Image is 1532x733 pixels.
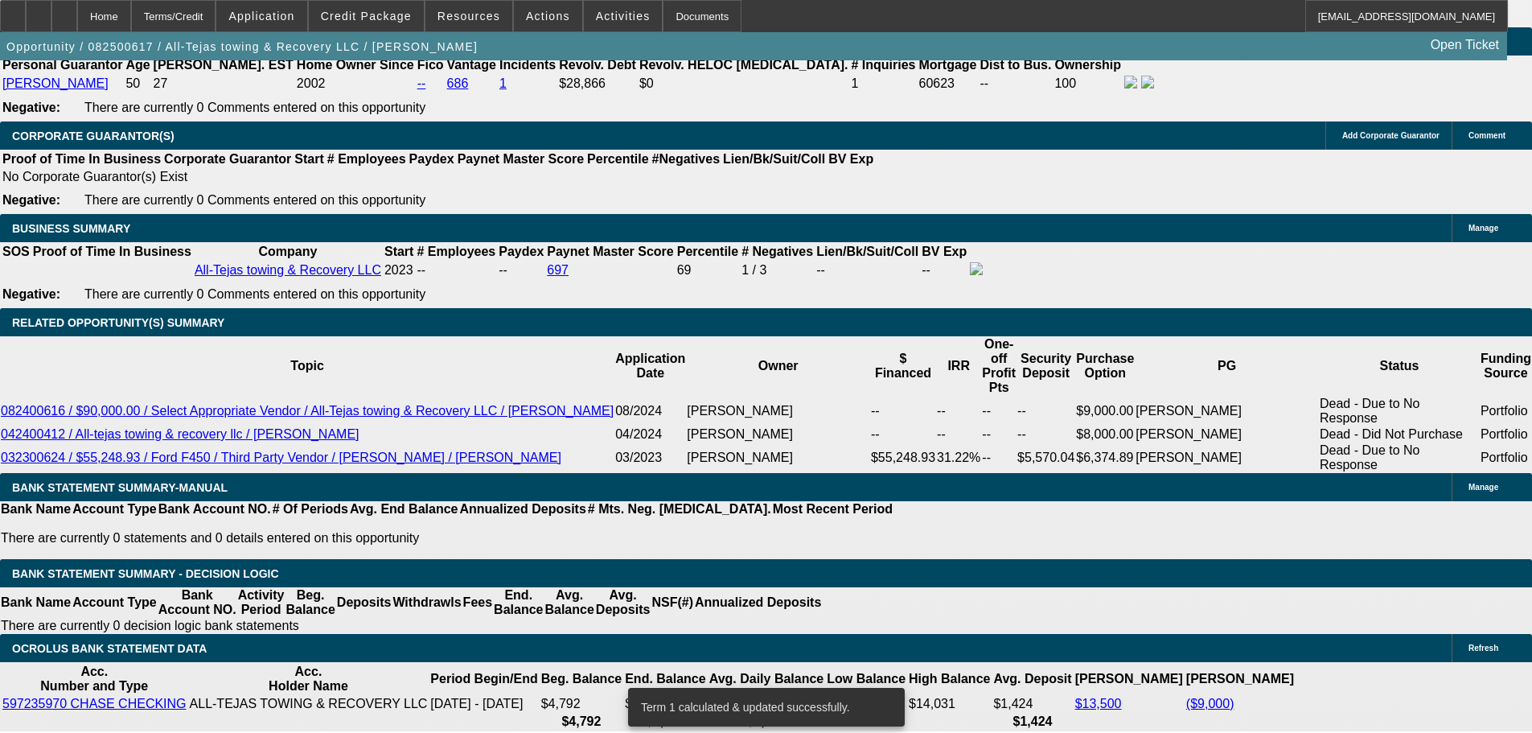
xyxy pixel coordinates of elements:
[84,287,425,301] span: There are currently 0 Comments entered on this opportunity
[547,263,569,277] a: 697
[596,10,651,23] span: Activities
[870,426,936,443] td: --
[559,58,636,72] b: Revolv. Debt
[2,193,60,207] b: Negative:
[2,664,187,694] th: Acc. Number and Type
[294,152,323,166] b: Start
[84,101,425,114] span: There are currently 0 Comments entered on this opportunity
[417,76,426,90] a: --
[1,451,561,464] a: 032300624 / $55,248.93 / Ford F450 / Third Party Vendor / [PERSON_NAME] / [PERSON_NAME]
[1141,76,1154,89] img: linkedin-icon.png
[1480,426,1532,443] td: Portfolio
[189,664,429,694] th: Acc. Holder Name
[540,696,622,712] td: $4,792
[437,10,500,23] span: Resources
[1468,131,1505,140] span: Comment
[816,245,918,258] b: Lien/Bk/Suit/Coll
[870,336,936,396] th: $ Financed
[2,287,60,301] b: Negative:
[499,58,556,72] b: Incidents
[1135,336,1319,396] th: PG
[429,664,538,694] th: Period Begin/End
[918,75,978,93] td: 60623
[908,664,991,694] th: High Balance
[6,40,478,53] span: Opportunity / 082500617 / All-Tejas towing & Recovery LLC / [PERSON_NAME]
[32,244,192,260] th: Proof of Time In Business
[499,76,507,90] a: 1
[908,696,991,712] td: $14,031
[12,316,224,329] span: RELATED OPPORTUNITY(S) SUMMARY
[772,501,893,517] th: Most Recent Period
[297,76,326,90] span: 2002
[1319,443,1480,473] td: Dead - Due to No Response
[1480,443,1532,473] td: Portfolio
[1017,443,1075,473] td: $5,570.04
[686,336,870,396] th: Owner
[1017,396,1075,426] td: --
[447,58,496,72] b: Vantage
[2,244,31,260] th: SOS
[1186,697,1234,710] a: ($9,000)
[741,245,813,258] b: # Negatives
[499,245,544,258] b: Paydex
[992,664,1072,694] th: Avg. Deposit
[125,75,150,93] td: 50
[1,427,359,441] a: 042400412 / All-tejas towing & recovery llc / [PERSON_NAME]
[870,443,936,473] td: $55,248.93
[237,587,285,618] th: Activity Period
[828,152,873,166] b: BV Exp
[12,642,207,655] span: OCROLUS BANK STATEMENT DATA
[309,1,424,31] button: Credit Package
[936,336,981,396] th: IRR
[1135,396,1319,426] td: [PERSON_NAME]
[153,75,294,93] td: 27
[628,688,898,727] div: Term 1 calculated & updated successfully.
[677,245,738,258] b: Percentile
[614,336,686,396] th: Application Date
[458,501,586,517] th: Annualized Deposits
[158,587,237,618] th: Bank Account NO.
[526,10,570,23] span: Actions
[980,58,1052,72] b: Dist to Bus.
[447,76,469,90] a: 686
[587,152,648,166] b: Percentile
[12,222,130,235] span: BUSINESS SUMMARY
[540,714,622,730] th: $4,792
[1185,664,1295,694] th: [PERSON_NAME]
[327,152,406,166] b: # Employees
[651,587,694,618] th: NSF(#)
[498,261,544,279] td: --
[417,263,425,277] span: --
[336,587,392,618] th: Deposits
[639,75,849,93] td: $0
[1,531,893,546] p: There are currently 0 statements and 0 details entered on this opportunity
[584,1,663,31] button: Activities
[723,152,825,166] b: Lien/Bk/Suit/Coll
[686,426,870,443] td: [PERSON_NAME]
[384,261,414,279] td: 2023
[514,1,582,31] button: Actions
[558,75,637,93] td: $28,866
[1135,443,1319,473] td: [PERSON_NAME]
[2,169,881,185] td: No Corporate Guarantor(s) Exist
[1054,75,1122,93] td: 100
[544,587,594,618] th: Avg. Balance
[981,336,1017,396] th: One-off Profit Pts
[694,587,822,618] th: Annualized Deposits
[870,396,936,426] td: --
[1342,131,1440,140] span: Add Corporate Guarantor
[72,587,158,618] th: Account Type
[1075,336,1135,396] th: Purchase Option
[384,245,413,258] b: Start
[639,58,848,72] b: Revolv. HELOC [MEDICAL_DATA].
[321,10,412,23] span: Credit Package
[493,587,544,618] th: End. Balance
[349,501,459,517] th: Avg. End Balance
[1319,426,1480,443] td: Dead - Did Not Purchase
[2,697,187,710] a: 597235970 CHASE CHECKING
[970,262,983,275] img: facebook-icon.png
[1075,697,1122,710] a: $13,500
[980,75,1053,93] td: --
[189,696,429,712] td: ALL-TEJAS TOWING & RECOVERY LLC
[919,58,977,72] b: Mortgage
